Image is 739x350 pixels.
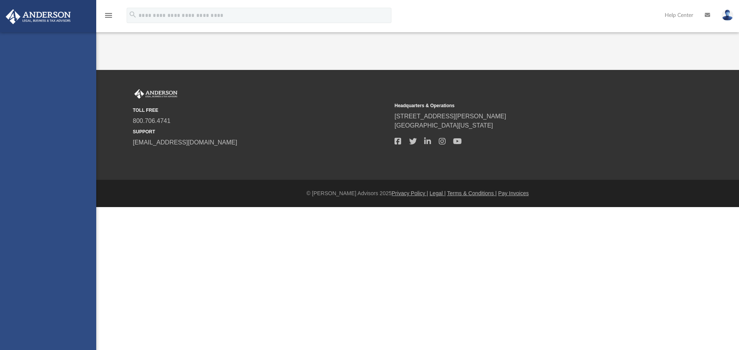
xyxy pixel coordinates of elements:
a: Legal | [430,190,446,196]
i: search [129,10,137,19]
small: TOLL FREE [133,107,389,114]
a: 800.706.4741 [133,118,171,124]
a: menu [104,15,113,20]
small: Headquarters & Operations [395,102,651,109]
a: Pay Invoices [498,190,528,196]
a: Privacy Policy | [392,190,428,196]
img: User Pic [722,10,733,21]
a: [STREET_ADDRESS][PERSON_NAME] [395,113,506,119]
a: [GEOGRAPHIC_DATA][US_STATE] [395,122,493,129]
img: Anderson Advisors Platinum Portal [133,89,179,99]
i: menu [104,11,113,20]
img: Anderson Advisors Platinum Portal [3,9,73,24]
div: © [PERSON_NAME] Advisors 2025 [96,189,739,197]
small: SUPPORT [133,128,389,135]
a: Terms & Conditions | [447,190,497,196]
a: [EMAIL_ADDRESS][DOMAIN_NAME] [133,139,237,146]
